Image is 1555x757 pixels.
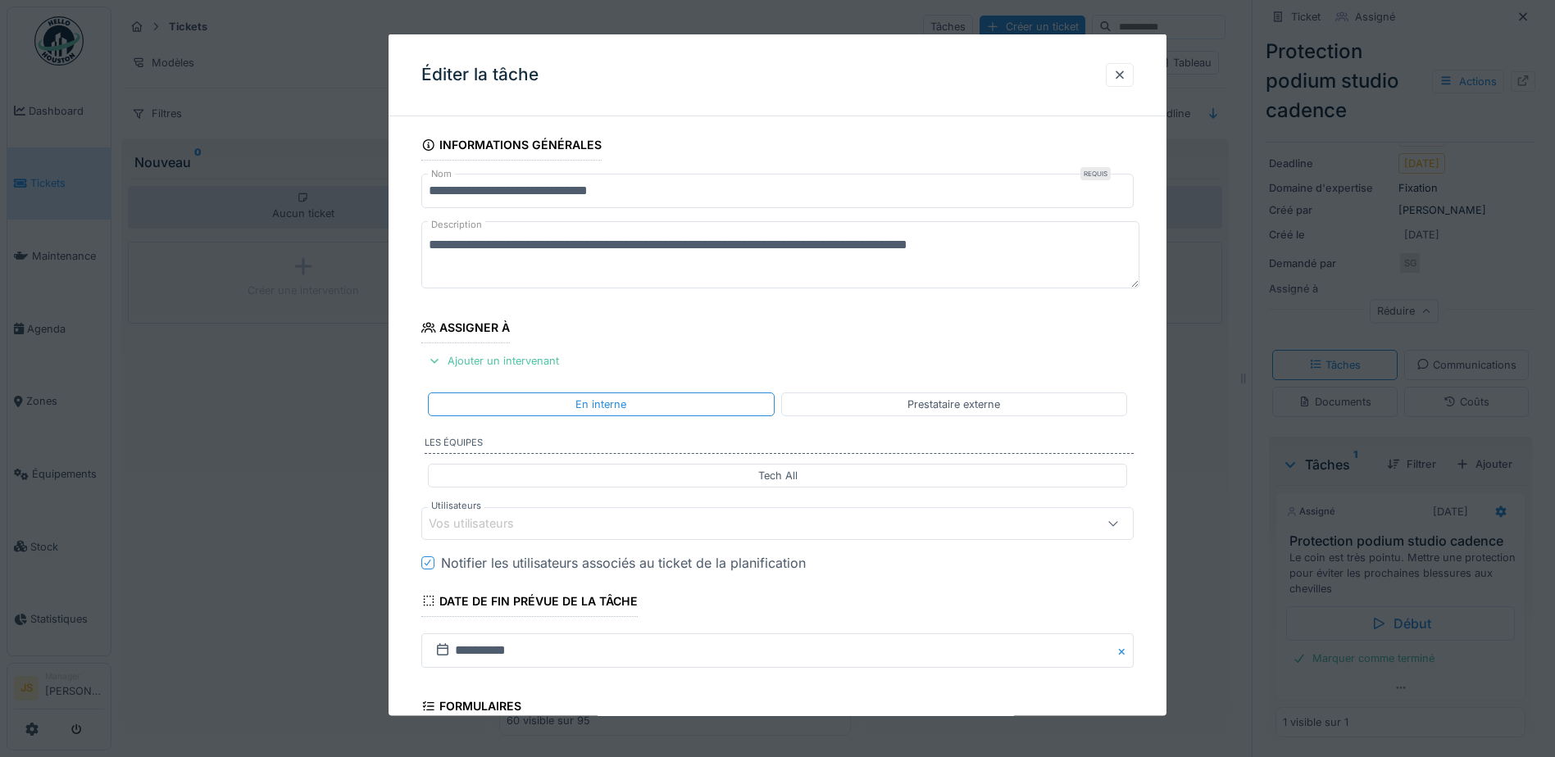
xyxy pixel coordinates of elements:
div: Prestataire externe [907,396,1000,411]
div: Assigner à [421,315,510,343]
label: Les équipes [425,435,1134,453]
div: En interne [575,396,626,411]
label: Utilisateurs [428,498,484,512]
div: Tech All [758,467,798,483]
div: Notifier les utilisateurs associés au ticket de la planification [441,552,806,572]
div: Vos utilisateurs [429,514,537,533]
div: Informations générales [421,133,602,161]
label: Nom [428,167,455,181]
div: Requis [1080,167,1111,180]
button: Close [1116,632,1134,667]
label: Description [428,215,485,235]
div: Date de fin prévue de la tâche [421,588,638,616]
div: Formulaires [421,693,521,721]
div: Ajouter un intervenant [421,350,566,372]
h3: Éditer la tâche [421,65,539,85]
